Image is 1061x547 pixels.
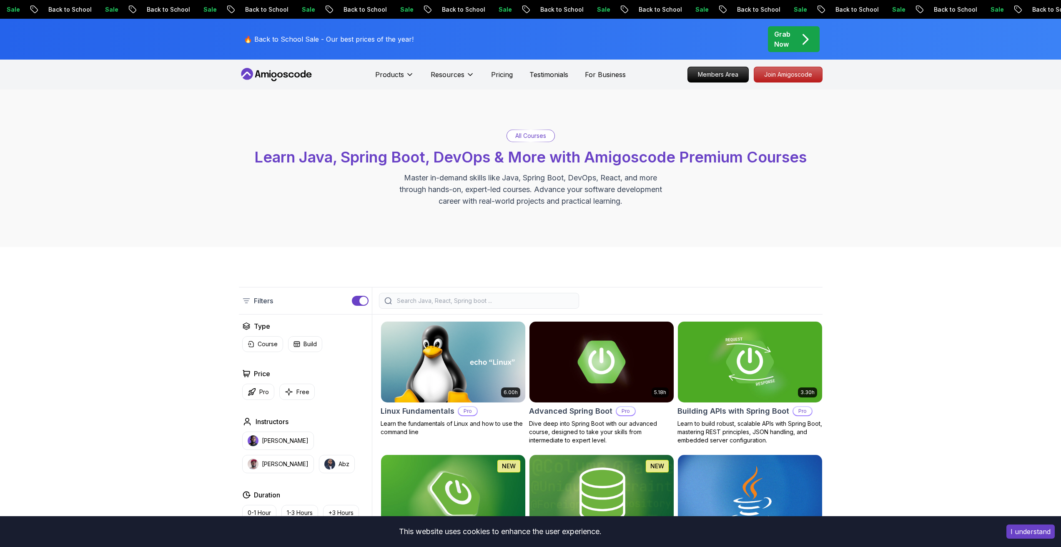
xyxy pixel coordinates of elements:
p: All Courses [515,132,546,140]
a: Advanced Spring Boot card5.18hAdvanced Spring BootProDive deep into Spring Boot with our advanced... [529,321,674,445]
p: 3.30h [800,389,815,396]
p: Pro [259,388,269,396]
p: +3 Hours [329,509,354,517]
p: Sale [883,5,910,14]
h2: Linux Fundamentals [381,405,454,417]
p: Master in-demand skills like Java, Spring Boot, DevOps, React, and more through hands-on, expert-... [391,172,671,207]
button: +3 Hours [323,505,359,521]
img: Linux Fundamentals card [381,322,525,402]
p: Learn the fundamentals of Linux and how to use the command line [381,420,526,436]
p: Sale [588,5,615,14]
p: Sale [981,5,1008,14]
h2: Type [254,321,270,331]
p: 🔥 Back to School Sale - Our best prices of the year! [244,34,414,44]
button: instructor imgAbz [319,455,355,473]
h2: Advanced Spring Boot [529,405,612,417]
button: Build [288,336,322,352]
button: instructor img[PERSON_NAME] [242,455,314,473]
h2: Price [254,369,270,379]
p: Resources [431,70,464,80]
p: Products [375,70,404,80]
p: Dive deep into Spring Boot with our advanced course, designed to take your skills from intermedia... [529,420,674,445]
button: instructor img[PERSON_NAME] [242,432,314,450]
p: Back to School [433,5,489,14]
a: Linux Fundamentals card6.00hLinux FundamentalsProLearn the fundamentals of Linux and how to use t... [381,321,526,436]
p: NEW [502,462,516,470]
p: Free [296,388,309,396]
p: Back to School [826,5,883,14]
button: Course [242,336,283,352]
button: 1-3 Hours [281,505,318,521]
p: Abz [339,460,349,468]
p: Back to School [925,5,981,14]
p: Back to School [138,5,194,14]
img: Java for Beginners card [678,455,822,536]
p: Join Amigoscode [754,67,822,82]
p: Sale [489,5,516,14]
p: Learn to build robust, scalable APIs with Spring Boot, mastering REST principles, JSON handling, ... [677,420,823,445]
p: Back to School [334,5,391,14]
p: Back to School [236,5,293,14]
span: Learn Java, Spring Boot, DevOps & More with Amigoscode Premium Courses [254,148,807,166]
p: Sale [194,5,221,14]
p: Pro [459,407,477,415]
button: Products [375,70,414,86]
button: 0-1 Hour [242,505,276,521]
img: instructor img [324,459,335,470]
h2: Instructors [256,417,288,427]
p: Pro [617,407,635,415]
p: Back to School [531,5,588,14]
p: Sale [785,5,811,14]
p: NEW [650,462,664,470]
p: Filters [254,296,273,306]
h2: Building APIs with Spring Boot [677,405,789,417]
a: Join Amigoscode [754,67,823,82]
img: Spring Boot for Beginners card [381,455,525,536]
p: Back to School [39,5,96,14]
img: instructor img [248,459,258,470]
img: Building APIs with Spring Boot card [678,322,822,402]
button: Free [279,384,315,400]
a: Testimonials [529,70,568,80]
p: Build [304,340,317,348]
p: Back to School [630,5,686,14]
p: Back to School [728,5,785,14]
a: Building APIs with Spring Boot card3.30hBuilding APIs with Spring BootProLearn to build robust, s... [677,321,823,445]
p: Course [258,340,278,348]
button: Resources [431,70,474,86]
p: Sale [391,5,418,14]
p: Sale [686,5,713,14]
p: 1-3 Hours [287,509,313,517]
p: 0-1 Hour [248,509,271,517]
img: Spring Data JPA card [529,455,674,536]
button: Accept cookies [1006,525,1055,539]
p: Sale [293,5,319,14]
p: Sale [96,5,123,14]
img: Advanced Spring Boot card [529,322,674,402]
p: 6.00h [504,389,518,396]
p: Pro [793,407,812,415]
h2: Duration [254,490,280,500]
a: Pricing [491,70,513,80]
a: For Business [585,70,626,80]
p: Grab Now [774,29,790,49]
img: instructor img [248,435,258,446]
div: This website uses cookies to enhance the user experience. [6,522,994,541]
button: Pro [242,384,274,400]
input: Search Java, React, Spring boot ... [395,297,574,305]
p: Members Area [688,67,748,82]
p: [PERSON_NAME] [262,437,309,445]
p: 5.18h [654,389,666,396]
p: [PERSON_NAME] [262,460,309,468]
a: Members Area [687,67,749,82]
